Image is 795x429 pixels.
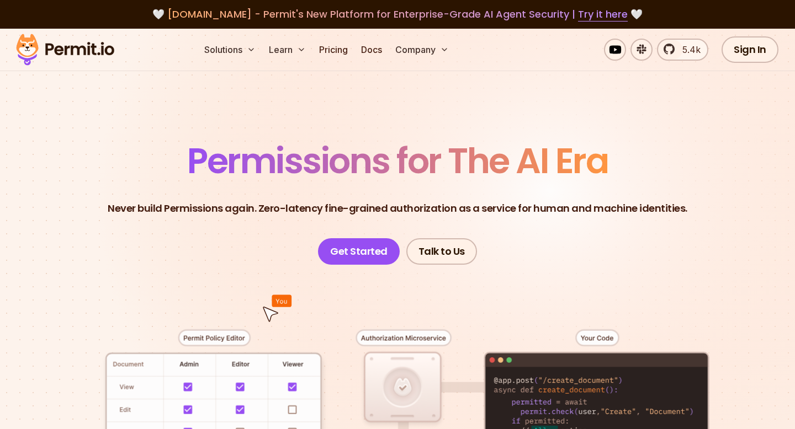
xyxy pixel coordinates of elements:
a: Pricing [315,39,352,61]
button: Learn [264,39,310,61]
a: Get Started [318,238,400,265]
span: [DOMAIN_NAME] - Permit's New Platform for Enterprise-Grade AI Agent Security | [167,7,628,21]
a: 5.4k [657,39,708,61]
a: Talk to Us [406,238,477,265]
img: Permit logo [11,31,119,68]
button: Solutions [200,39,260,61]
a: Docs [357,39,386,61]
button: Company [391,39,453,61]
a: Sign In [722,36,778,63]
span: 5.4k [676,43,701,56]
a: Try it here [578,7,628,22]
span: Permissions for The AI Era [187,136,608,185]
p: Never build Permissions again. Zero-latency fine-grained authorization as a service for human and... [108,201,687,216]
div: 🤍 🤍 [26,7,768,22]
